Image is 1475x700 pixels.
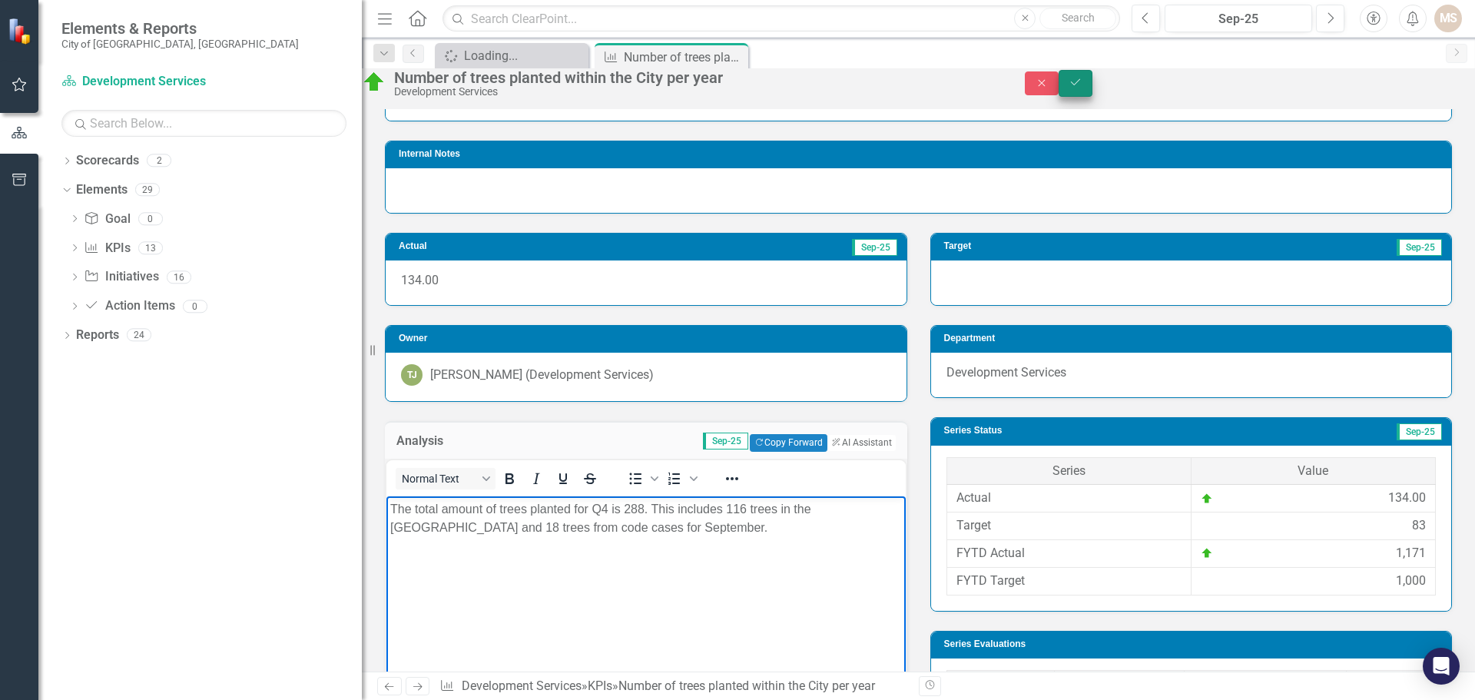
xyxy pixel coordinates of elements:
button: Underline [550,468,576,489]
div: 24 [127,329,151,342]
td: Actual [946,485,1191,513]
h3: Actual [399,241,586,251]
h3: Series Status [944,426,1221,436]
span: Sep-25 [703,433,748,450]
td: FYTD Target [946,567,1191,595]
div: [PERSON_NAME] (Development Services) [430,367,654,384]
div: Sep-25 [1170,10,1307,28]
div: » » [439,678,907,695]
div: 0 [183,300,207,313]
div: TJ [401,364,423,386]
div: Open Intercom Messenger [1423,648,1460,685]
img: ClearPoint Strategy [8,17,35,44]
div: 0 [138,212,163,225]
div: 13 [138,241,163,254]
button: Copy Forward [750,434,827,451]
input: Search Below... [61,110,346,137]
input: Search ClearPoint... [442,5,1120,32]
h3: Analysis [396,434,494,448]
a: Initiatives [84,268,158,286]
a: Loading... [439,46,585,65]
div: Number of trees planted within the City per year [618,678,875,693]
h3: Series Evaluations [944,639,1444,649]
th: Series [946,670,1054,698]
button: Strikethrough [577,468,603,489]
button: Search [1039,8,1116,29]
div: 134.00 [1388,489,1426,507]
button: Sep-25 [1165,5,1312,32]
span: 134.00 [401,273,439,287]
a: Action Items [84,297,174,315]
div: 83 [1412,517,1426,535]
small: City of [GEOGRAPHIC_DATA], [GEOGRAPHIC_DATA] [61,38,299,50]
span: Sep-25 [852,239,897,256]
h3: Owner [399,333,899,343]
a: Goal [84,211,130,228]
button: Block Normal Text [396,468,496,489]
div: Loading... [464,46,585,65]
div: Number of trees planted within the City per year [624,48,744,67]
a: KPIs [588,678,612,693]
button: Italic [523,468,549,489]
img: On Target [1201,547,1213,559]
div: 2 [147,154,171,168]
a: Development Services [462,678,582,693]
div: Number of trees planted within the City per year [394,69,994,86]
th: Series [946,457,1191,485]
img: On Target [362,70,386,95]
a: Reports [76,327,119,344]
button: Bold [496,468,522,489]
div: 16 [167,270,191,284]
th: Value [1191,457,1435,485]
div: Numbered list [661,468,700,489]
div: 1,000 [1396,572,1426,590]
span: Sep-25 [1397,239,1442,256]
th: Criteria [1347,670,1436,698]
h3: Internal Notes [399,149,1444,159]
span: Search [1062,12,1095,24]
span: Normal Text [402,473,477,485]
button: Reveal or hide additional toolbar items [719,468,745,489]
th: Calculation [1185,670,1347,698]
div: Development Services [394,86,994,98]
a: Elements [76,181,128,199]
button: MS [1434,5,1462,32]
td: Target [946,513,1191,540]
a: Development Services [61,73,254,91]
h3: Target [944,241,1129,251]
h3: Department [944,333,1444,343]
span: Sep-25 [1397,423,1442,440]
a: Scorecards [76,152,139,170]
button: AI Assistant [827,435,895,450]
div: 1,171 [1396,545,1426,562]
span: Development Services [946,365,1066,380]
div: Bullet list [622,468,661,489]
a: KPIs [84,240,130,257]
div: 29 [135,184,160,197]
td: FYTD Actual [946,540,1191,568]
th: Status [1054,670,1185,698]
span: Elements & Reports [61,19,299,38]
img: On Target [1201,493,1213,505]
